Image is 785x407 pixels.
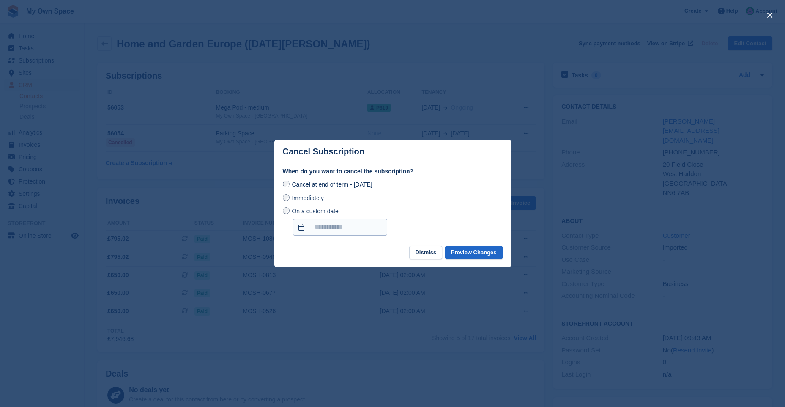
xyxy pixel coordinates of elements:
[283,194,290,201] input: Immediately
[283,181,290,187] input: Cancel at end of term - [DATE]
[283,147,364,157] p: Cancel Subscription
[293,219,387,236] input: On a custom date
[445,246,503,260] button: Preview Changes
[292,181,372,188] span: Cancel at end of term - [DATE]
[283,167,503,176] label: When do you want to cancel the subscription?
[283,207,290,214] input: On a custom date
[292,195,323,201] span: Immediately
[763,8,777,22] button: close
[292,208,339,214] span: On a custom date
[409,246,442,260] button: Dismiss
